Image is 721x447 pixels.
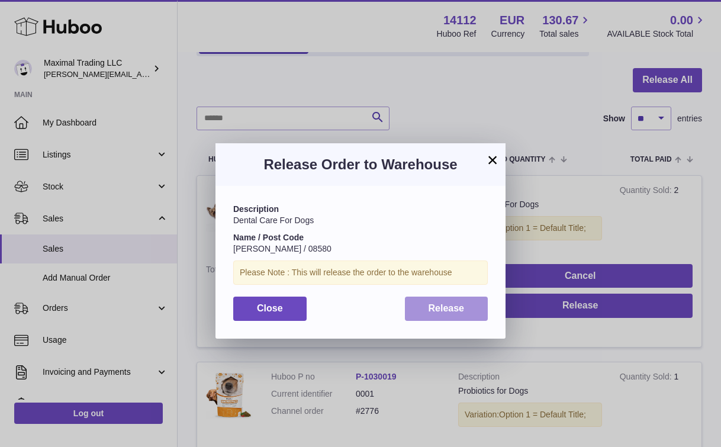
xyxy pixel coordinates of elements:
[233,297,307,321] button: Close
[429,303,465,313] span: Release
[45,70,106,78] div: Domain Overview
[118,69,127,78] img: tab_keywords_by_traffic_grey.svg
[485,153,500,167] button: ×
[257,303,283,313] span: Close
[405,297,488,321] button: Release
[233,244,331,253] span: [PERSON_NAME] / 08580
[233,233,304,242] strong: Name / Post Code
[233,155,488,174] h3: Release Order to Warehouse
[233,216,314,225] span: Dental Care For Dogs
[32,69,41,78] img: tab_domain_overview_orange.svg
[233,204,279,214] strong: Description
[233,261,488,285] div: Please Note : This will release the order to the warehouse
[19,31,28,40] img: website_grey.svg
[131,70,199,78] div: Keywords by Traffic
[19,19,28,28] img: logo_orange.svg
[31,31,130,40] div: Domain: [DOMAIN_NAME]
[33,19,58,28] div: v 4.0.24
